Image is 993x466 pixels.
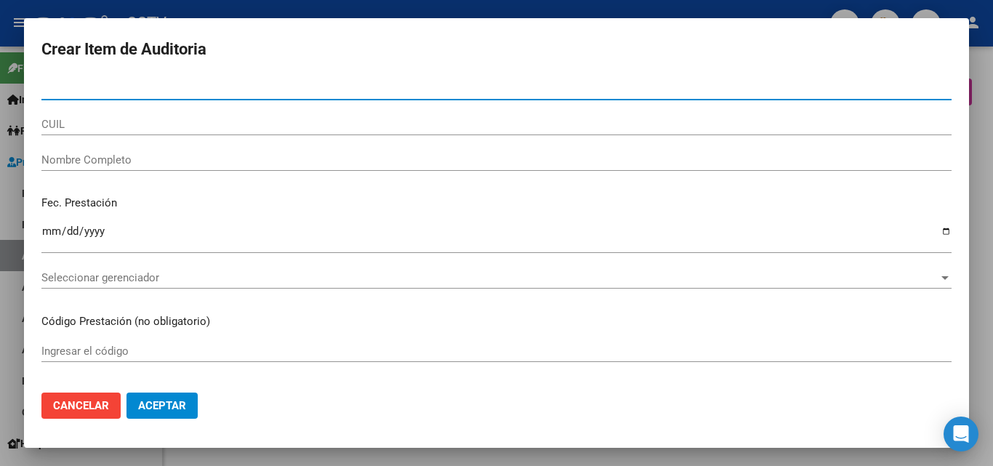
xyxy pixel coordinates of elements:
[41,271,938,284] span: Seleccionar gerenciador
[944,417,978,451] div: Open Intercom Messenger
[53,399,109,412] span: Cancelar
[41,393,121,419] button: Cancelar
[41,313,952,330] p: Código Prestación (no obligatorio)
[126,393,198,419] button: Aceptar
[41,195,952,212] p: Fec. Prestación
[41,36,952,63] h2: Crear Item de Auditoria
[138,399,186,412] span: Aceptar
